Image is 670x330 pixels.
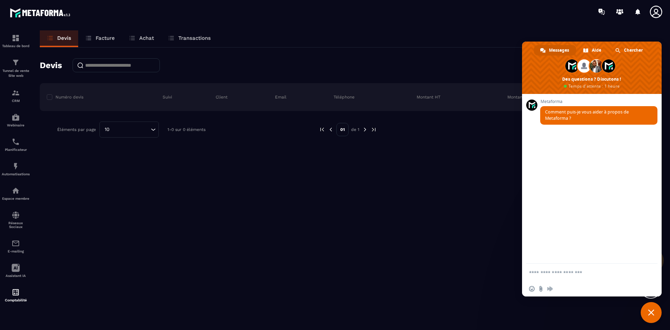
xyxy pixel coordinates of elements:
a: social-networksocial-networkRéseaux Sociaux [2,206,30,234]
div: Aide [577,45,608,56]
p: Assistant IA [2,274,30,278]
img: next [362,126,368,133]
p: Automatisations [2,172,30,176]
img: prev [328,126,334,133]
span: Comment puis-je vous aider à propos de Metaforma ? [545,109,629,121]
p: Email [275,94,286,100]
a: Devis [40,30,78,47]
h2: Devis [40,58,62,72]
span: Insérer un emoji [529,286,535,292]
a: automationsautomationsWebinaire [2,108,30,132]
a: Assistant IA [2,258,30,283]
span: 10 [102,126,112,133]
span: Chercher [624,45,643,56]
div: Chercher [609,45,650,56]
p: 1-0 sur 0 éléments [167,127,206,132]
p: Achat [139,35,154,41]
p: Comptabilité [2,298,30,302]
img: social-network [12,211,20,219]
a: Facture [78,30,122,47]
img: formation [12,89,20,97]
img: automations [12,113,20,122]
p: Planificateur [2,148,30,152]
p: Suivi [163,94,172,100]
a: accountantaccountantComptabilité [2,283,30,307]
p: Réseaux Sociaux [2,221,30,229]
p: 01 [336,123,349,136]
div: Messages [534,45,576,56]
p: Webinaire [2,123,30,127]
span: Message audio [547,286,553,292]
p: Transactions [178,35,211,41]
p: Montant HT [417,94,440,100]
a: emailemailE-mailing [2,234,30,258]
p: E-mailing [2,249,30,253]
input: Search for option [112,126,149,133]
a: formationformationTunnel de vente Site web [2,53,30,83]
textarea: Entrez votre message... [529,270,639,276]
p: Numéro devis [55,94,83,100]
span: Envoyer un fichier [538,286,544,292]
img: email [12,239,20,248]
a: automationsautomationsEspace membre [2,181,30,206]
p: CRM [2,99,30,103]
p: Facture [96,35,115,41]
img: formation [12,34,20,42]
p: Éléments par page [57,127,96,132]
img: accountant [12,288,20,296]
p: Tunnel de vente Site web [2,68,30,78]
p: Tableau de bord [2,44,30,48]
span: Messages [549,45,569,56]
div: Fermer le chat [641,302,662,323]
a: formationformationCRM [2,83,30,108]
img: logo [10,6,73,19]
img: prev [319,126,325,133]
p: Téléphone [334,94,355,100]
p: Client [216,94,228,100]
p: Montant TTC [507,94,533,100]
a: formationformationTableau de bord [2,29,30,53]
span: Metaforma [540,99,657,104]
span: Aide [592,45,601,56]
p: Espace membre [2,197,30,200]
img: formation [12,58,20,67]
a: automationsautomationsAutomatisations [2,157,30,181]
img: next [371,126,377,133]
p: de 1 [351,127,359,132]
img: automations [12,186,20,195]
p: Devis [57,35,71,41]
div: Search for option [99,122,159,138]
a: schedulerschedulerPlanificateur [2,132,30,157]
img: scheduler [12,138,20,146]
img: automations [12,162,20,170]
